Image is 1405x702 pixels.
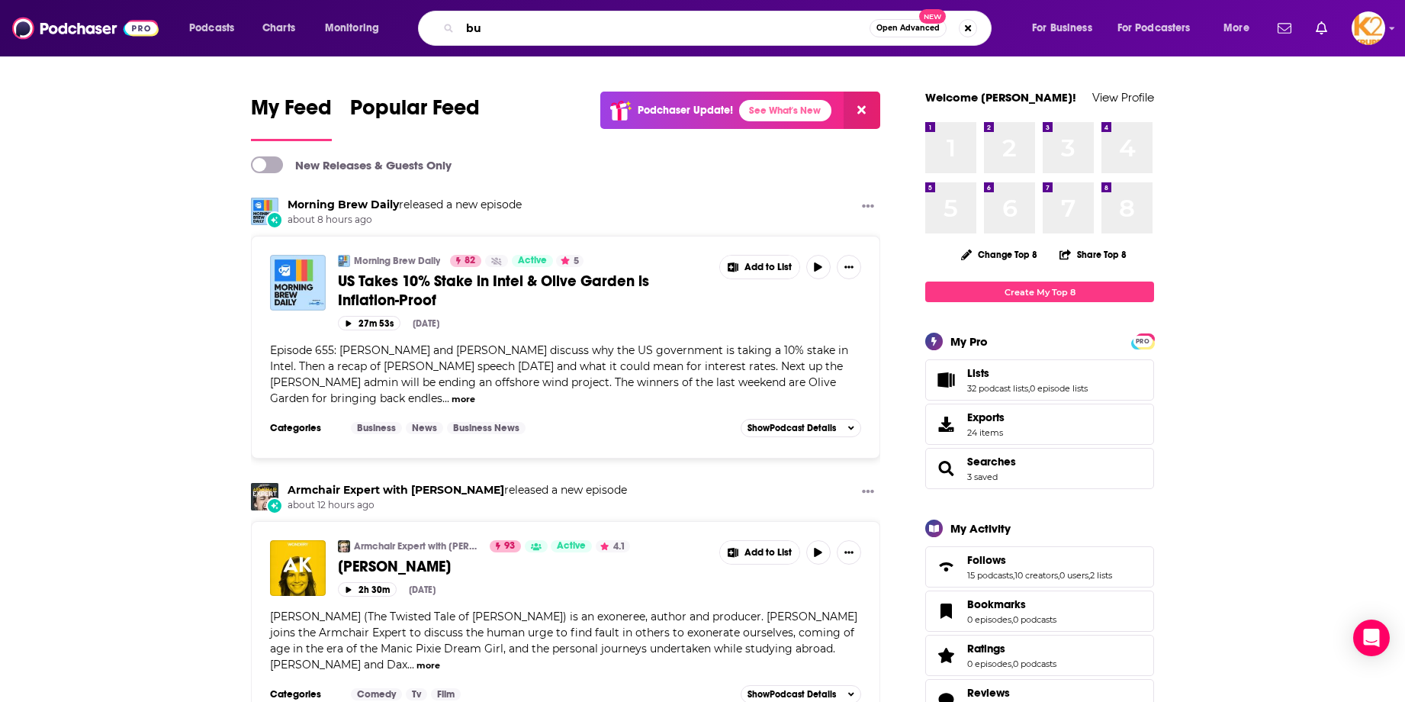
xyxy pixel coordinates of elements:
button: Show profile menu [1352,11,1385,45]
button: open menu [1108,16,1213,40]
a: 32 podcast lists [967,383,1028,394]
span: [PERSON_NAME] (The Twisted Tale of [PERSON_NAME]) is an exoneree, author and producer. [PERSON_NA... [270,610,857,671]
input: Search podcasts, credits, & more... [460,16,870,40]
a: Bookmarks [931,601,961,622]
a: 0 episodes [967,614,1011,625]
span: ... [407,658,414,671]
span: Lists [925,359,1154,401]
button: open menu [1213,16,1268,40]
span: , [1058,570,1059,581]
span: Follows [925,546,1154,588]
span: 24 items [967,427,1005,438]
a: 0 episodes [967,659,1011,669]
a: 0 podcasts [1013,659,1056,669]
span: US Takes 10% Stake in Intel & Olive Garden is Inflation-Proof [338,272,649,310]
a: 3 saved [967,472,998,482]
button: open menu [314,16,399,40]
img: Podchaser - Follow, Share and Rate Podcasts [12,14,159,43]
button: Open AdvancedNew [870,19,947,37]
span: New [919,9,947,24]
a: Create My Top 8 [925,282,1154,302]
a: 0 podcasts [1013,614,1056,625]
div: New Episode [266,498,283,514]
div: [DATE] [413,318,439,329]
a: Comedy [351,688,402,700]
div: My Pro [950,334,988,349]
a: Active [512,255,553,267]
span: Ratings [967,642,1005,655]
a: Show notifications dropdown [1272,15,1297,41]
a: Follows [931,556,961,578]
span: Active [557,539,586,554]
span: 82 [465,253,475,269]
button: Show More Button [856,483,880,502]
span: Exports [931,414,961,435]
a: [PERSON_NAME] [338,557,709,576]
span: , [1028,383,1030,394]
button: Show More Button [720,256,799,279]
a: Ratings [967,642,1056,655]
span: about 12 hours ago [288,499,627,512]
a: Ratings [931,645,961,666]
a: 0 users [1059,570,1088,581]
span: Show Podcast Details [748,689,836,700]
a: Morning Brew Daily [354,255,440,267]
button: 2h 30m [338,582,397,597]
a: Business [351,422,402,434]
button: Show More Button [837,255,861,279]
a: Follows [967,553,1112,567]
a: 10 creators [1014,570,1058,581]
img: User Profile [1352,11,1385,45]
img: Armchair Expert with Dax Shepard [338,540,350,552]
a: Lists [931,369,961,391]
h3: released a new episode [288,483,627,498]
a: My Feed [251,95,332,141]
a: Business News [447,422,526,434]
img: Morning Brew Daily [338,255,350,267]
button: Show More Button [856,198,880,217]
span: , [1011,614,1013,625]
button: more [416,659,440,672]
span: , [1088,570,1090,581]
a: Morning Brew Daily [251,198,278,225]
span: Charts [262,18,295,39]
div: Search podcasts, credits, & more... [432,11,1006,46]
span: ... [442,391,449,405]
a: Searches [931,458,961,479]
span: Bookmarks [925,591,1154,632]
button: Show More Button [837,540,861,565]
button: Show More Button [720,541,799,564]
span: Open Advanced [876,24,940,32]
button: Change Top 8 [952,245,1047,264]
span: Popular Feed [350,95,480,130]
span: about 8 hours ago [288,214,522,227]
img: Amanda Knox [270,540,326,596]
a: 93 [490,540,521,552]
span: Follows [967,553,1006,567]
button: 4.1 [596,540,630,552]
span: Add to List [744,262,792,273]
a: Film [431,688,461,700]
img: US Takes 10% Stake in Intel & Olive Garden is Inflation-Proof [270,255,326,311]
a: Searches [967,455,1016,469]
a: Active [551,540,592,552]
a: Lists [967,366,1088,380]
span: Ratings [925,635,1154,676]
span: For Business [1032,18,1092,39]
button: open menu [178,16,254,40]
img: Armchair Expert with Dax Shepard [251,483,278,510]
button: more [452,393,475,406]
div: My Activity [950,521,1011,536]
a: Reviews [967,686,1056,700]
a: 2 lists [1090,570,1112,581]
a: US Takes 10% Stake in Intel & Olive Garden is Inflation-Proof [338,272,709,310]
h3: released a new episode [288,198,522,212]
h3: Categories [270,422,339,434]
a: See What's New [739,100,831,121]
span: Exports [967,411,1005,424]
